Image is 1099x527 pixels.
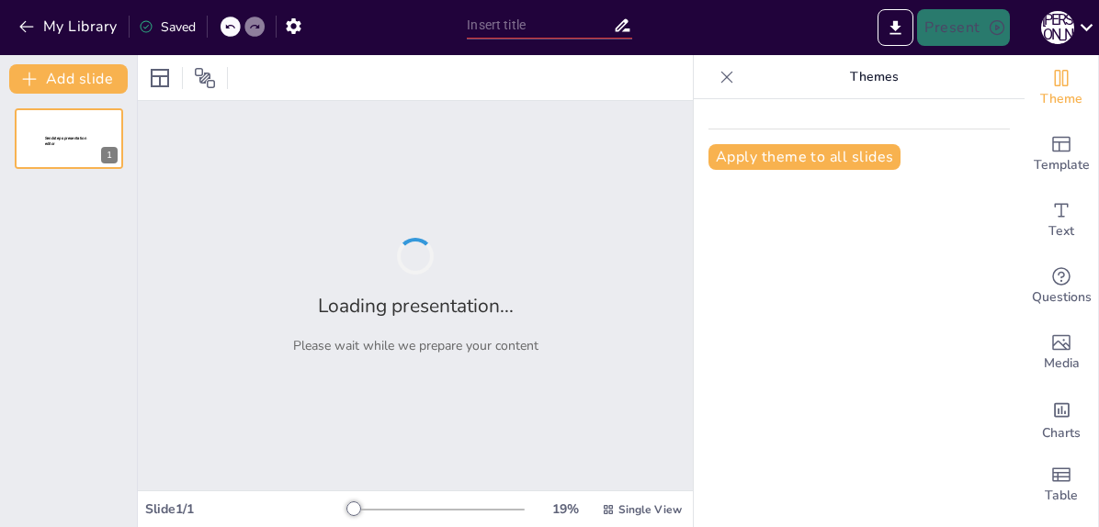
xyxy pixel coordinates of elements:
[1041,9,1074,46] button: А [PERSON_NAME]
[145,63,175,93] div: Layout
[194,67,216,89] span: Position
[1025,320,1098,386] div: Add images, graphics, shapes or video
[742,55,1006,99] p: Themes
[14,12,125,41] button: My Library
[45,136,86,146] span: Sendsteps presentation editor
[101,147,118,163] div: 1
[1025,386,1098,452] div: Add charts and graphs
[1044,353,1080,374] span: Media
[1034,155,1090,175] span: Template
[1048,221,1074,241] span: Text
[1045,486,1078,506] span: Table
[1042,423,1081,443] span: Charts
[139,18,196,36] div: Saved
[543,500,587,518] div: 19 %
[1025,452,1098,518] div: Add a table
[293,337,538,354] p: Please wait while we prepare your content
[1040,89,1082,109] span: Theme
[1025,55,1098,121] div: Change the overall theme
[917,9,1009,46] button: Present
[318,293,514,319] h2: Loading presentation...
[9,64,128,94] button: Add slide
[1032,287,1092,308] span: Questions
[1025,121,1098,187] div: Add ready made slides
[145,500,348,518] div: Slide 1 / 1
[618,502,682,517] span: Single View
[1041,11,1074,44] div: А [PERSON_NAME]
[15,108,123,169] div: 1
[708,144,901,170] button: Apply theme to all slides
[878,9,913,46] button: Export to PowerPoint
[1025,253,1098,320] div: Get real-time input from your audience
[467,12,612,39] input: Insert title
[1025,187,1098,253] div: Add text boxes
